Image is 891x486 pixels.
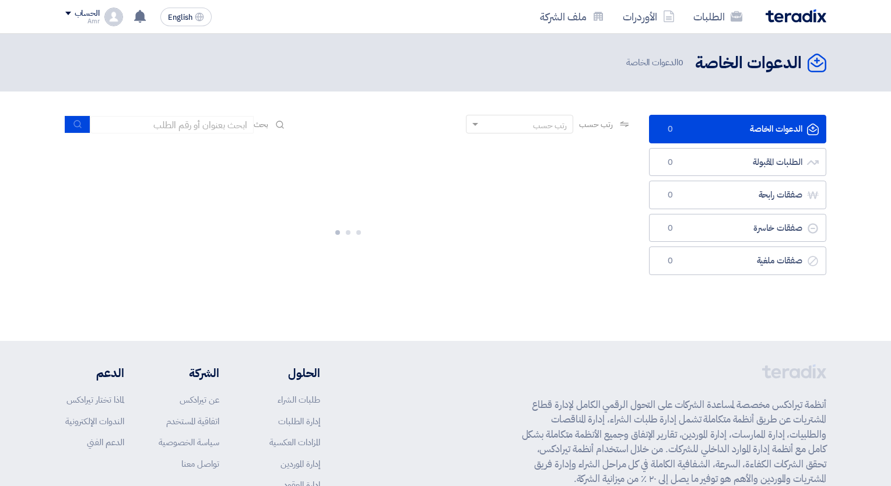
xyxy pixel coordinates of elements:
span: بحث [254,118,269,131]
a: طلبات الشراء [278,393,320,406]
a: المزادات العكسية [269,436,320,449]
span: 0 [664,189,678,201]
a: الندوات الإلكترونية [65,415,124,428]
a: الطلبات [684,3,752,30]
a: اتفاقية المستخدم [166,415,219,428]
span: 0 [664,124,678,135]
a: الدعوات الخاصة0 [649,115,826,143]
img: Teradix logo [766,9,826,23]
span: 0 [678,56,683,69]
a: عن تيرادكس [180,393,219,406]
li: الشركة [159,364,219,382]
span: 0 [664,255,678,267]
div: Amr [65,18,100,24]
a: إدارة الطلبات [278,415,320,428]
li: الدعم [65,364,124,382]
a: إدارة الموردين [280,457,320,470]
a: سياسة الخصوصية [159,436,219,449]
img: profile_test.png [104,8,123,26]
h2: الدعوات الخاصة [695,52,802,75]
span: English [168,13,192,22]
a: الأوردرات [613,3,684,30]
a: لماذا تختار تيرادكس [66,393,124,406]
div: الحساب [75,9,100,19]
a: تواصل معنا [181,457,219,470]
a: الطلبات المقبولة0 [649,148,826,177]
input: ابحث بعنوان أو رقم الطلب [90,116,254,133]
span: 0 [664,223,678,234]
li: الحلول [254,364,320,382]
a: صفقات ملغية0 [649,246,826,275]
a: صفقات رابحة0 [649,181,826,209]
span: رتب حسب [579,118,612,131]
div: رتب حسب [533,119,567,132]
a: الدعم الفني [87,436,124,449]
span: الدعوات الخاصة [626,56,686,69]
a: ملف الشركة [531,3,613,30]
span: 0 [664,157,678,168]
button: English [160,8,212,26]
a: صفقات خاسرة0 [649,214,826,242]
